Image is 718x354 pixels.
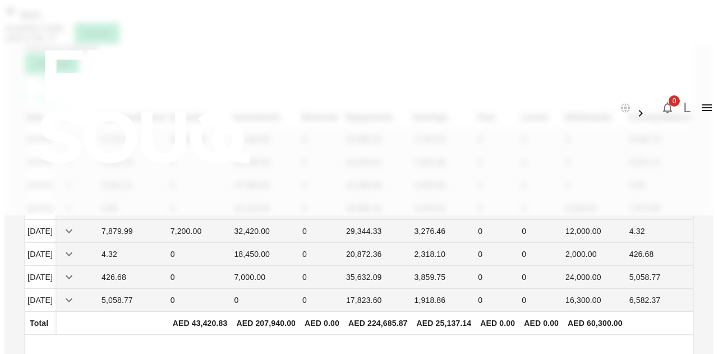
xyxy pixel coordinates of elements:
div: 12,000.00 [565,226,625,237]
button: 0 [656,96,679,119]
div: 29,344.33 [346,226,410,237]
td: [DATE] [25,289,57,312]
button: Expand [61,292,77,308]
div: AED 0.00 [524,316,559,330]
td: [DATE] [25,243,57,266]
span: 0 [669,95,680,107]
div: 7,200.00 [171,226,230,237]
div: 0 [302,295,342,306]
div: 20,872.36 [346,249,410,260]
span: Expand [61,249,77,258]
div: 24,000.00 [565,272,625,283]
button: Expand [61,269,77,285]
div: 1,918.86 [415,295,474,306]
div: AED 0.00 [305,316,339,330]
div: 0 [171,249,230,260]
div: 7,000.00 [234,272,298,283]
div: 426.68 [629,249,691,260]
div: 7,879.99 [102,226,166,237]
div: AED 43,420.83 [173,316,228,330]
div: 0 [302,249,342,260]
span: Expand [61,272,77,281]
div: 6,582.37 [629,295,691,306]
div: 5,058.77 [102,295,166,306]
div: 0 [302,272,342,283]
div: 0 [302,226,342,237]
div: 0 [478,272,517,283]
div: 0 [478,249,517,260]
div: AED 224,685.87 [348,316,408,330]
div: 18,450.00 [234,249,298,260]
div: 0 [171,295,230,306]
div: 0 [234,295,298,306]
div: 0 [522,226,561,237]
button: Expand [61,223,77,239]
span: Expand [61,226,77,235]
div: AED 60,300.00 [568,316,623,330]
span: Expand [61,295,77,304]
div: 3,859.75 [415,272,474,283]
div: AED 207,940.00 [236,316,296,330]
div: 2,318.10 [415,249,474,260]
button: Expand [61,246,77,262]
div: 35,632.09 [346,272,410,283]
div: 4.32 [102,249,166,260]
div: 426.68 [102,272,166,283]
div: 5,058.77 [629,272,691,283]
div: 0 [171,272,230,283]
div: 16,300.00 [565,295,625,306]
div: AED 0.00 [480,316,515,330]
td: [DATE] [25,220,57,243]
div: 0 [522,295,561,306]
button: L [679,99,696,116]
div: 0 [478,226,517,237]
div: 32,420.00 [234,226,298,237]
div: 0 [478,295,517,306]
span: العربية [634,95,656,104]
td: [DATE] [25,266,57,289]
div: 17,823.60 [346,295,410,306]
div: 3,276.46 [415,226,474,237]
div: 4.32 [629,226,691,237]
div: AED 25,137.14 [417,316,472,330]
div: 2,000.00 [565,249,625,260]
div: 0 [522,249,561,260]
div: 0 [522,272,561,283]
div: Total [30,316,52,330]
